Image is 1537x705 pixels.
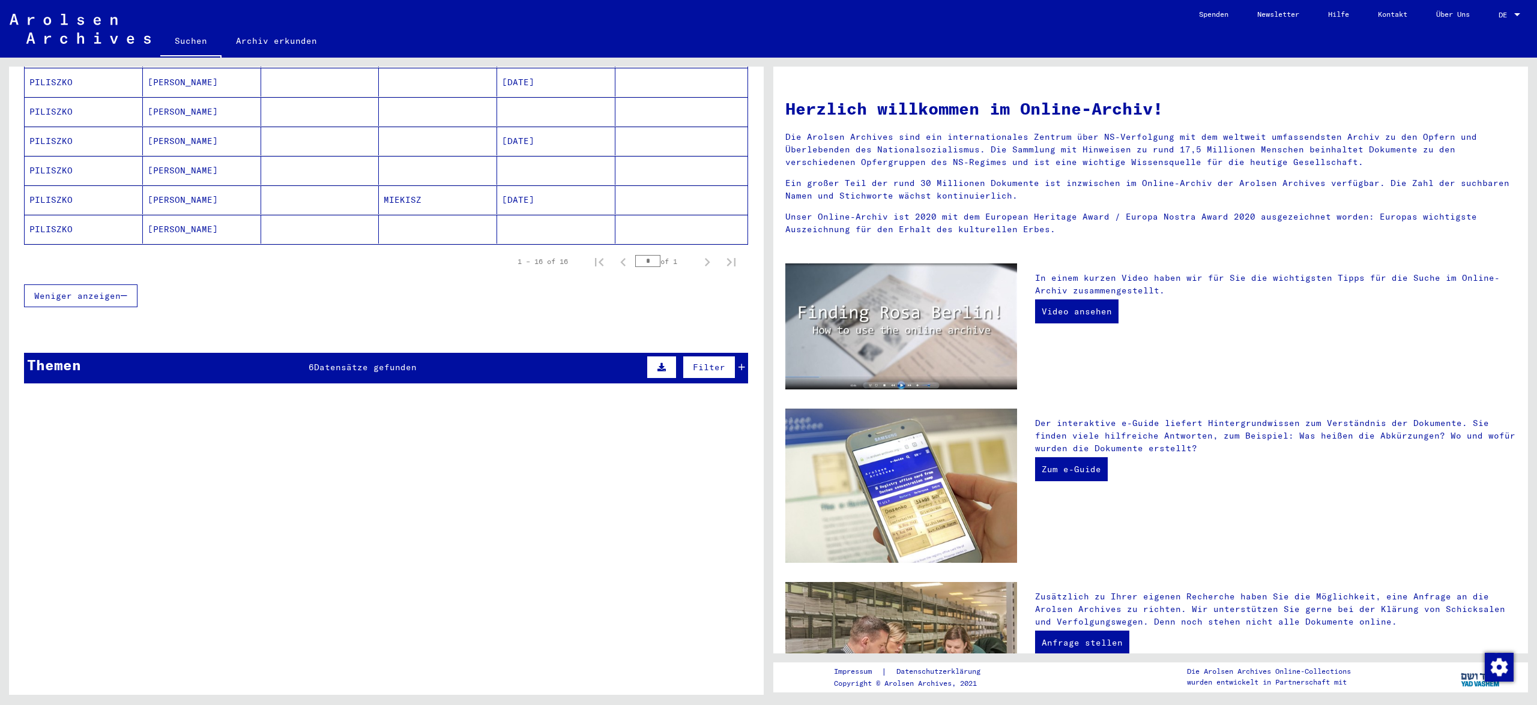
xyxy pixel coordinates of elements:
[379,185,497,214] mat-cell: MIEKISZ
[785,177,1516,202] p: Ein großer Teil der rund 30 Millionen Dokumente ist inzwischen im Online-Archiv der Arolsen Archi...
[785,263,1017,389] img: video.jpg
[719,250,743,274] button: Last page
[25,97,143,126] mat-cell: PILISZKO
[887,665,995,678] a: Datenschutzerklärung
[834,665,881,678] a: Impressum
[143,97,261,126] mat-cell: [PERSON_NAME]
[497,127,615,155] mat-cell: [DATE]
[143,68,261,97] mat-cell: [PERSON_NAME]
[25,68,143,97] mat-cell: PILISZKO
[160,26,222,58] a: Suchen
[497,185,615,214] mat-cell: [DATE]
[1035,417,1516,455] p: Der interaktive e-Guide liefert Hintergrundwissen zum Verständnis der Dokumente. Sie finden viele...
[695,250,719,274] button: Next page
[25,156,143,185] mat-cell: PILISZKO
[518,256,568,267] div: 1 – 16 of 16
[1035,272,1516,297] p: In einem kurzen Video haben wir für Sie die wichtigsten Tipps für die Suche im Online-Archiv zusa...
[143,215,261,244] mat-cell: [PERSON_NAME]
[25,185,143,214] mat-cell: PILISZKO
[683,356,735,379] button: Filter
[1187,677,1351,688] p: wurden entwickelt in Partnerschaft mit
[10,14,151,44] img: Arolsen_neg.svg
[1187,666,1351,677] p: Die Arolsen Archives Online-Collections
[611,250,635,274] button: Previous page
[1035,590,1516,628] p: Zusätzlich zu Ihrer eigenen Recherche haben Sie die Möglichkeit, eine Anfrage an die Arolsen Arch...
[587,250,611,274] button: First page
[1485,653,1514,682] img: Zustimmung ändern
[25,127,143,155] mat-cell: PILISZKO
[1458,662,1503,692] img: yv_logo.png
[834,678,995,689] p: Copyright © Arolsen Archives, 2021
[143,156,261,185] mat-cell: [PERSON_NAME]
[1035,457,1108,481] a: Zum e-Guide
[635,256,695,267] div: of 1
[27,354,81,376] div: Themen
[1035,299,1119,323] a: Video ansehen
[1499,11,1512,19] span: DE
[25,215,143,244] mat-cell: PILISZKO
[785,409,1017,563] img: eguide.jpg
[309,362,314,373] span: 6
[785,211,1516,236] p: Unser Online-Archiv ist 2020 mit dem European Heritage Award / Europa Nostra Award 2020 ausgezeic...
[24,284,137,307] button: Weniger anzeigen
[834,665,995,678] div: |
[143,127,261,155] mat-cell: [PERSON_NAME]
[1035,631,1129,655] a: Anfrage stellen
[693,362,725,373] span: Filter
[222,26,331,55] a: Archiv erkunden
[785,131,1516,169] p: Die Arolsen Archives sind ein internationales Zentrum über NS-Verfolgung mit dem weltweit umfasse...
[143,185,261,214] mat-cell: [PERSON_NAME]
[497,68,615,97] mat-cell: [DATE]
[785,96,1516,121] h1: Herzlich willkommen im Online-Archiv!
[34,290,121,301] span: Weniger anzeigen
[1484,652,1513,681] div: Zustimmung ändern
[314,362,417,373] span: Datensätze gefunden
